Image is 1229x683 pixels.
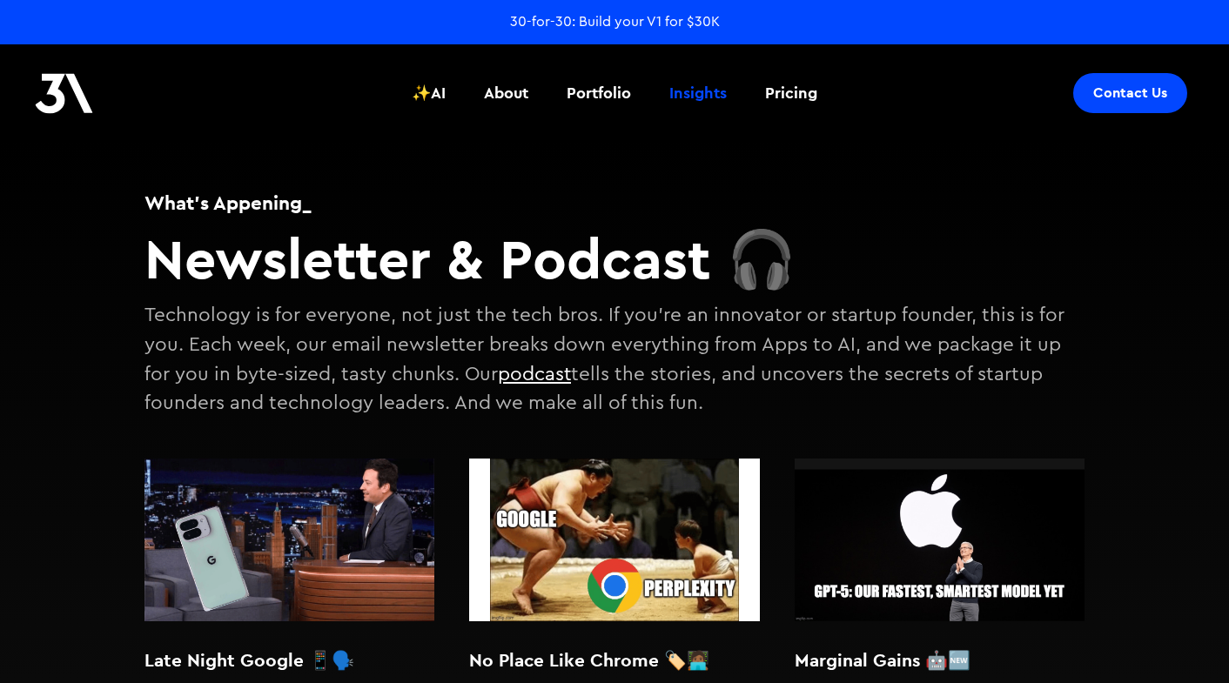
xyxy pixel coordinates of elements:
[755,61,828,125] a: Pricing
[144,450,434,683] a: Late Night Google 📱🗣️
[144,189,1085,217] h1: What's Appening_
[473,61,539,125] a: About
[1093,84,1167,102] div: Contact Us
[765,82,817,104] div: Pricing
[669,82,727,104] div: Insights
[401,61,456,125] a: ✨AI
[795,647,1085,673] h2: Marginal Gains 🤖🆕
[484,82,528,104] div: About
[1073,73,1187,113] a: Contact Us
[498,365,571,384] a: podcast
[144,225,1085,292] h2: Newsletter & Podcast 🎧
[144,647,434,673] h2: Late Night Google 📱🗣️
[795,450,1085,683] a: Marginal Gains 🤖🆕
[556,61,641,125] a: Portfolio
[510,12,720,31] a: 30-for-30: Build your V1 for $30K
[659,61,737,125] a: Insights
[144,305,1064,412] p: Technology is for everyone, not just the tech bros. If you're an innovator or startup founder, th...
[469,450,759,683] a: No Place Like Chrome 🏷️🧑🏾‍💻
[412,82,446,104] div: ✨AI
[567,82,631,104] div: Portfolio
[469,647,759,673] h2: No Place Like Chrome 🏷️🧑🏾‍💻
